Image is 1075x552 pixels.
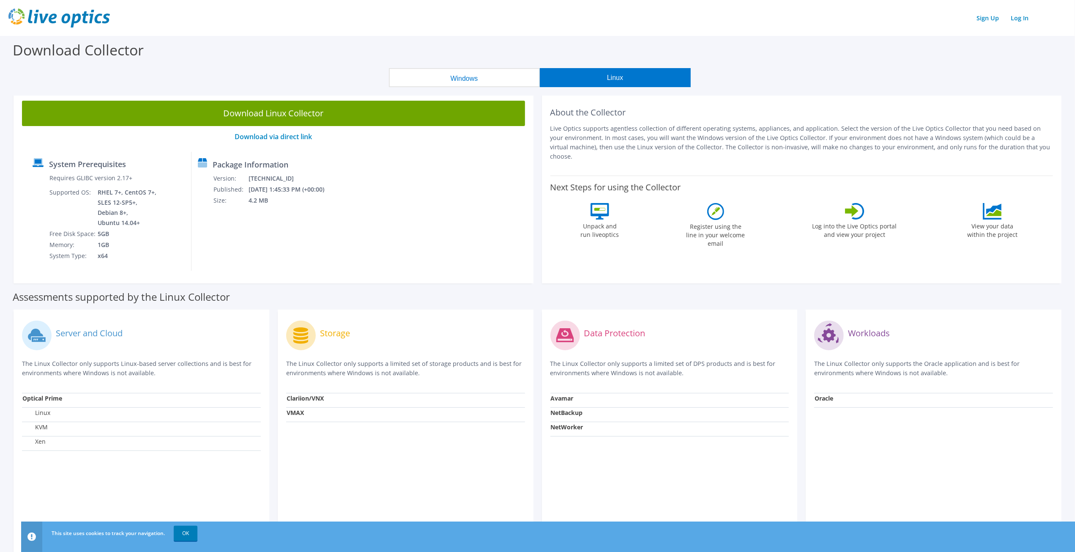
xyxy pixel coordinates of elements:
a: Log In [1007,12,1033,24]
strong: NetWorker [551,423,583,431]
label: Requires GLIBC version 2.17+ [49,174,132,182]
label: Package Information [213,160,288,169]
td: Size: [213,195,248,206]
td: 4.2 MB [248,195,336,206]
td: 5GB [97,228,158,239]
button: Linux [540,68,691,87]
strong: Oracle [815,394,833,402]
p: Live Optics supports agentless collection of different operating systems, appliances, and applica... [550,124,1053,161]
label: Workloads [848,329,890,338]
td: Published: [213,184,248,195]
a: Download via direct link [235,132,312,141]
p: The Linux Collector only supports the Oracle application and is best for environments where Windo... [814,359,1053,378]
h2: About the Collector [550,107,1053,118]
td: Supported OS: [49,187,97,228]
td: x64 [97,250,158,261]
label: Next Steps for using the Collector [550,182,681,192]
label: Log into the Live Optics portal and view your project [812,220,897,239]
td: [DATE] 1:45:33 PM (+00:00) [248,184,336,195]
img: live_optics_svg.svg [8,8,110,27]
td: 1GB [97,239,158,250]
label: Register using the line in your welcome email [684,220,747,248]
td: RHEL 7+, CentOS 7+, SLES 12-SP5+, Debian 8+, Ubuntu 14.04+ [97,187,158,228]
strong: Clariion/VNX [287,394,324,402]
td: Memory: [49,239,97,250]
label: Linux [22,409,50,417]
a: Download Linux Collector [22,101,525,126]
td: Free Disk Space: [49,228,97,239]
p: The Linux Collector only supports Linux-based server collections and is best for environments whe... [22,359,261,378]
span: This site uses cookies to track your navigation. [52,530,165,537]
p: The Linux Collector only supports a limited set of DPS products and is best for environments wher... [550,359,789,378]
label: View your data within the project [962,220,1023,239]
label: Server and Cloud [56,329,123,338]
label: Unpack and run liveoptics [580,220,619,239]
a: Sign Up [972,12,1003,24]
label: Assessments supported by the Linux Collector [13,293,230,301]
strong: Optical Prime [22,394,62,402]
label: Data Protection [584,329,646,338]
strong: VMAX [287,409,304,417]
td: Version: [213,173,248,184]
button: Windows [389,68,540,87]
strong: NetBackup [551,409,583,417]
td: System Type: [49,250,97,261]
label: KVM [22,423,48,431]
label: Xen [22,437,46,446]
label: Download Collector [13,40,144,60]
p: The Linux Collector only supports a limited set of storage products and is best for environments ... [286,359,525,378]
strong: Avamar [551,394,574,402]
label: System Prerequisites [49,160,126,168]
label: Storage [320,329,350,338]
td: [TECHNICAL_ID] [248,173,336,184]
a: OK [174,526,197,541]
